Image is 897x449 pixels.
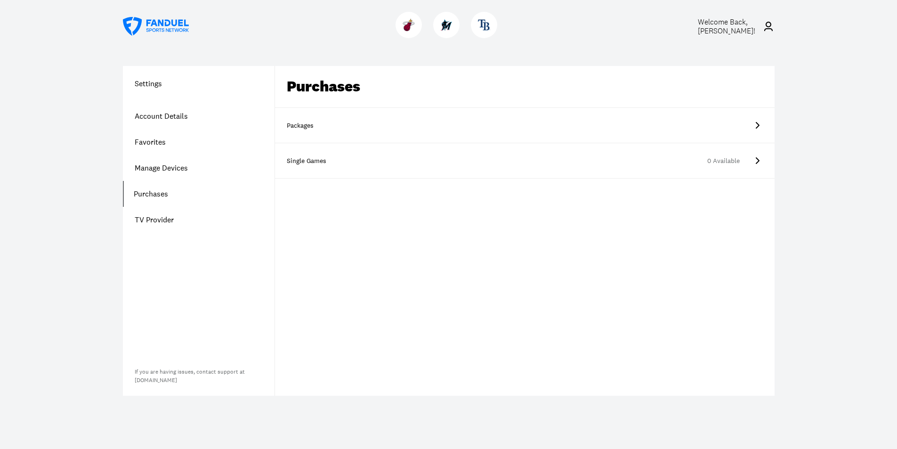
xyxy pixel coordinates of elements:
img: Marlins [440,19,453,31]
a: If you are having issues, contact support at[DOMAIN_NAME] [135,368,245,384]
div: Packages [287,121,334,131]
div: Purchases [275,66,775,108]
img: Rays [478,19,490,31]
a: Favorites [123,129,275,155]
a: Single Games0 Available [275,143,775,179]
a: TV Provider [123,207,275,233]
div: 0 Available [346,156,740,166]
span: Welcome Back, [PERSON_NAME] ! [698,17,755,36]
a: Purchases [123,181,275,207]
a: Account Details [123,103,275,129]
img: Heat [403,19,415,31]
a: Welcome Back,[PERSON_NAME]! [677,17,775,35]
a: FanDuel Sports Network [123,17,189,36]
h1: Settings [123,78,275,89]
a: HeatHeat [396,31,426,40]
a: Packages [275,108,775,143]
div: Single Games [287,156,334,166]
a: Manage Devices [123,155,275,181]
a: MarlinsMarlins [433,31,463,40]
a: RaysRays [471,31,501,40]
